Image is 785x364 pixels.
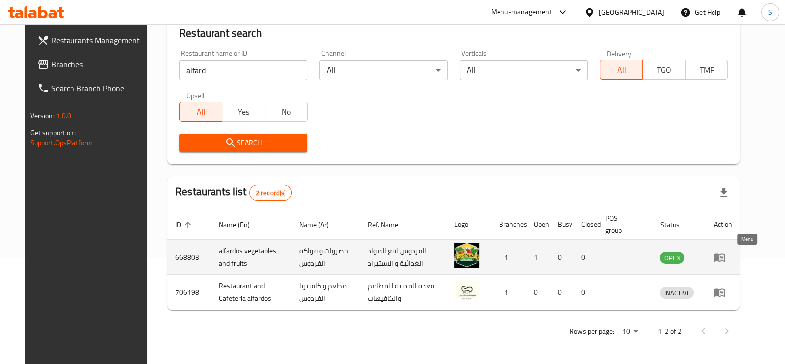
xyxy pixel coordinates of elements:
a: Branches [29,52,156,76]
div: All [319,60,447,80]
th: Action [706,209,740,240]
div: Menu-management [491,6,552,18]
span: 1.0.0 [56,109,71,122]
td: 0 [573,240,597,275]
span: Status [660,219,692,231]
a: Restaurants Management [29,28,156,52]
div: All [460,60,588,80]
td: 1 [491,275,526,310]
button: No [265,102,308,122]
td: قعدة المدينة للمطاعم والكافيهات [360,275,446,310]
td: 706198 [167,275,211,310]
div: OPEN [660,252,684,264]
a: Search Branch Phone [29,76,156,100]
label: Upsell [186,92,205,99]
p: Rows per page: [569,325,614,338]
span: ID [175,219,194,231]
td: مطعم و كافتيريا الفردوس [291,275,360,310]
td: 1 [526,240,550,275]
div: Export file [712,181,736,205]
span: All [604,63,639,77]
table: enhanced table [167,209,740,310]
button: All [600,60,643,80]
span: Search Branch Phone [51,82,148,94]
p: 1-2 of 2 [657,325,681,338]
span: Name (Ar) [299,219,341,231]
td: 0 [526,275,550,310]
button: All [179,102,222,122]
img: alfardos vegetables and fruits [454,243,479,268]
span: 2 record(s) [250,188,292,198]
button: TMP [685,60,728,80]
th: Busy [550,209,573,240]
button: TGO [642,60,686,80]
span: Restaurants Management [51,34,148,46]
span: Name (En) [219,219,263,231]
th: Closed [573,209,597,240]
td: خضروات و فواكه الفردوس [291,240,360,275]
h2: Restaurant search [179,26,728,41]
td: 0 [550,275,573,310]
td: alfardos vegetables and fruits [211,240,291,275]
img: Restaurant and Cafeteria alfardos [454,278,479,303]
td: 1 [491,240,526,275]
span: OPEN [660,252,684,264]
th: Logo [446,209,491,240]
input: Search for restaurant name or ID.. [179,60,307,80]
button: Search [179,134,307,152]
td: 668803 [167,240,211,275]
div: Total records count [249,185,292,201]
td: 0 [550,240,573,275]
div: Rows per page: [618,324,642,339]
label: Delivery [607,50,632,57]
span: TMP [690,63,724,77]
span: Branches [51,58,148,70]
span: S [768,7,772,18]
a: Support.OpsPlatform [30,136,93,149]
th: Branches [491,209,526,240]
span: Get support on: [30,126,76,139]
td: 0 [573,275,597,310]
span: No [269,105,304,119]
span: TGO [647,63,682,77]
span: Version: [30,109,55,122]
div: Menu [714,286,732,298]
span: INACTIVE [660,287,694,299]
td: Restaurant and Cafeteria alfardos [211,275,291,310]
h2: Restaurants list [175,184,292,201]
span: Ref. Name [368,219,411,231]
div: [GEOGRAPHIC_DATA] [599,7,664,18]
span: All [184,105,218,119]
span: Search [187,137,299,149]
span: POS group [605,212,640,236]
span: Yes [226,105,261,119]
button: Yes [222,102,265,122]
th: Open [526,209,550,240]
td: الفردوس لبيع المواد الغذائية و الاستيراد [360,240,446,275]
